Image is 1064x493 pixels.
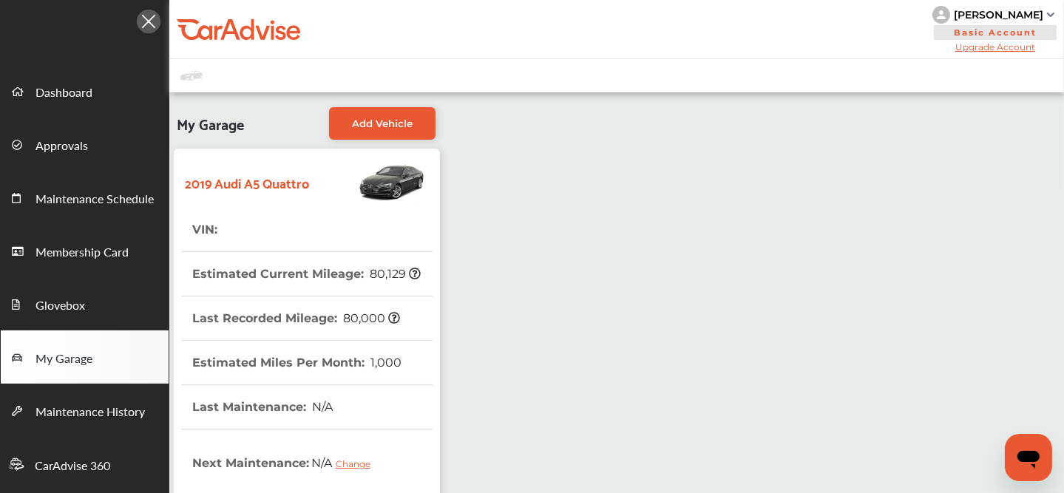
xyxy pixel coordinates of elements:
span: Upgrade Account [932,41,1058,52]
a: Add Vehicle [329,107,436,140]
a: My Garage [1,330,169,384]
span: N/A [310,400,333,414]
img: knH8PDtVvWoAbQRylUukY18CTiRevjo20fAtgn5MLBQj4uumYvk2MzTtcAIzfGAtb1XOLVMAvhLuqoNAbL4reqehy0jehNKdM... [932,6,950,24]
span: N/A [309,444,382,481]
th: Last Recorded Mileage : [192,296,400,340]
span: Glovebox [35,296,85,316]
th: Estimated Miles Per Month : [192,341,401,384]
span: Membership Card [35,243,129,262]
div: [PERSON_NAME] [954,8,1043,21]
img: placeholder_car.fcab19be.svg [180,67,203,85]
a: Maintenance History [1,384,169,437]
span: My Garage [177,107,244,140]
iframe: Button to launch messaging window [1005,434,1052,481]
a: Membership Card [1,224,169,277]
span: Approvals [35,137,88,156]
th: Estimated Current Mileage : [192,252,421,296]
div: Change [336,458,378,469]
span: Maintenance History [35,403,145,422]
a: Dashboard [1,64,169,118]
th: VIN : [192,208,220,251]
span: Add Vehicle [352,118,413,129]
span: Maintenance Schedule [35,190,154,209]
th: Last Maintenance : [192,385,333,429]
img: sCxJUJ+qAmfqhQGDUl18vwLg4ZYJ6CxN7XmbOMBAAAAAElFTkSuQmCC [1047,13,1054,17]
span: Basic Account [934,25,1057,40]
img: Vehicle [309,156,426,208]
span: CarAdvise 360 [35,457,110,476]
span: 80,129 [367,267,421,281]
a: Approvals [1,118,169,171]
span: My Garage [35,350,92,369]
span: 1,000 [368,356,401,370]
a: Glovebox [1,277,169,330]
img: Icon.5fd9dcc7.svg [137,10,160,33]
span: 80,000 [341,311,400,325]
a: Maintenance Schedule [1,171,169,224]
strong: 2019 Audi A5 Quattro [185,171,309,194]
span: Dashboard [35,84,92,103]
